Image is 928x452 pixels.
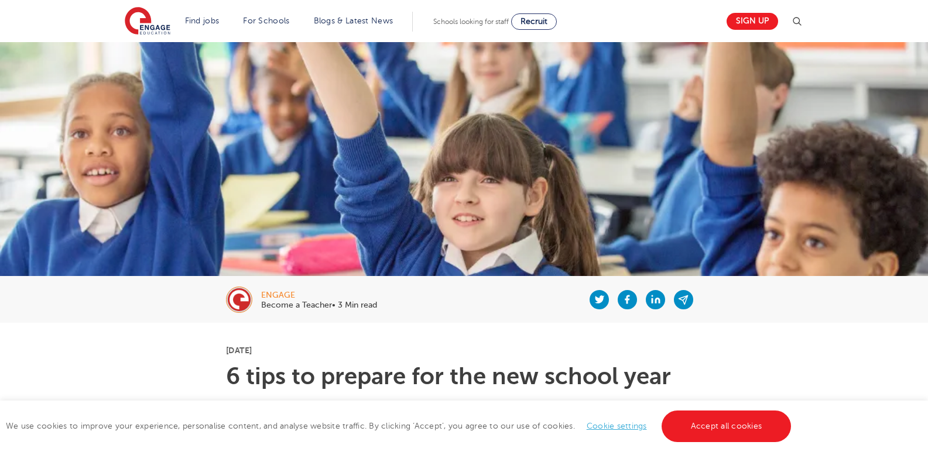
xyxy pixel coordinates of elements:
[511,13,557,30] a: Recruit
[314,16,393,25] a: Blogs & Latest News
[662,410,792,442] a: Accept all cookies
[727,13,778,30] a: Sign up
[226,365,702,388] h1: 6 tips to prepare for the new school year
[185,16,220,25] a: Find jobs
[226,346,702,354] p: [DATE]
[520,17,547,26] span: Recruit
[433,18,509,26] span: Schools looking for staff
[261,301,377,309] p: Become a Teacher• 3 Min read
[261,291,377,299] div: engage
[587,422,647,430] a: Cookie settings
[125,7,170,36] img: Engage Education
[6,422,794,430] span: We use cookies to improve your experience, personalise content, and analyse website traffic. By c...
[243,16,289,25] a: For Schools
